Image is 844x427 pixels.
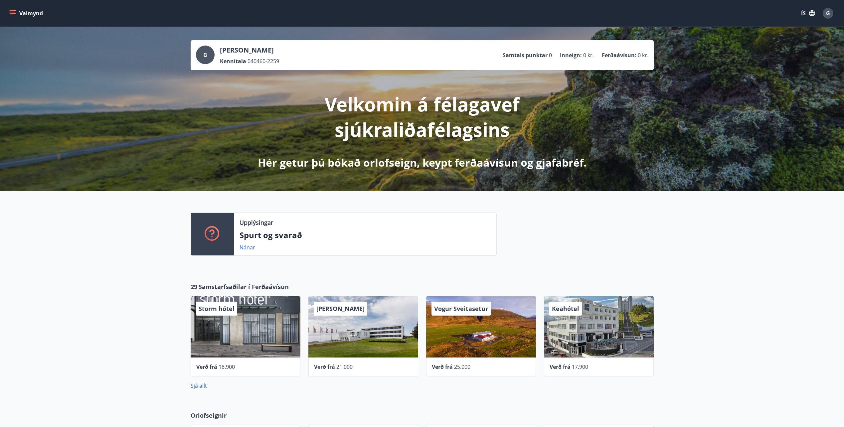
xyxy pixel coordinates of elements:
[219,363,235,370] span: 18.900
[240,218,273,227] p: Upplýsingar
[503,52,548,59] p: Samtals punktar
[203,51,207,59] span: G
[199,305,235,313] span: Storm hótel
[552,305,579,313] span: Keahótel
[560,52,582,59] p: Inneign :
[240,244,255,251] a: Nánar
[820,5,836,21] button: G
[191,282,197,291] span: 29
[572,363,588,370] span: 17.900
[549,52,552,59] span: 0
[8,7,46,19] button: menu
[191,411,227,420] span: Orlofseignir
[432,363,453,370] span: Verð frá
[199,282,289,291] span: Samstarfsaðilar í Ferðaávísun
[583,52,594,59] span: 0 kr.
[240,229,491,241] p: Spurt og svarað
[258,155,587,170] p: Hér getur þú bókað orlofseign, keypt ferðaávísun og gjafabréf.
[454,363,470,370] span: 25.000
[826,10,830,17] span: G
[248,58,279,65] span: 040460-2259
[316,305,365,313] span: [PERSON_NAME]
[191,382,207,389] a: Sjá allt
[550,363,571,370] span: Verð frá
[196,363,217,370] span: Verð frá
[638,52,648,59] span: 0 kr.
[314,363,335,370] span: Verð frá
[220,46,279,55] p: [PERSON_NAME]
[434,305,488,313] span: Vogur Sveitasetur
[247,91,598,142] p: Velkomin á félagavef sjúkraliðafélagsins
[797,7,819,19] button: ÍS
[220,58,246,65] p: Kennitala
[336,363,353,370] span: 21.000
[602,52,636,59] p: Ferðaávísun :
